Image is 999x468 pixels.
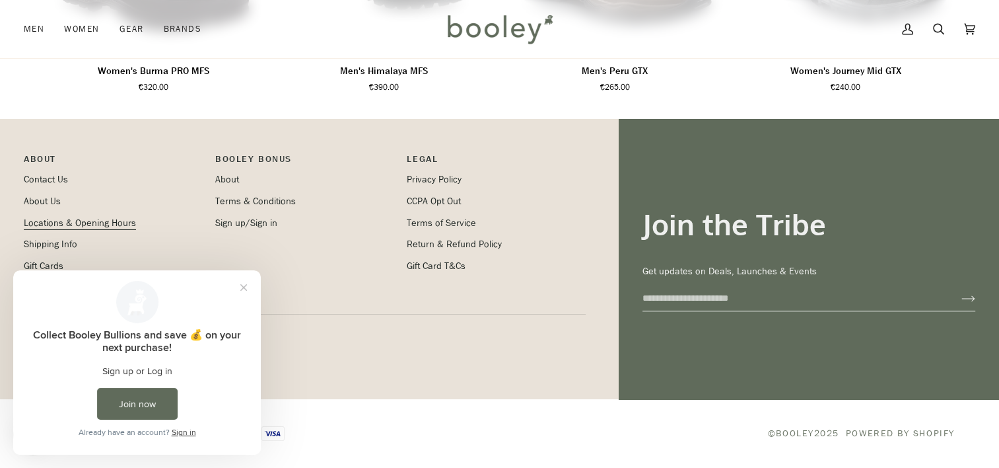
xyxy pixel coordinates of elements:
[120,22,144,36] span: Gear
[275,59,493,94] a: Men's Himalaya MFS
[407,195,461,208] a: CCPA Opt Out
[407,260,465,272] a: Gift Card T&Cs
[24,217,136,229] a: Locations & Opening Hours
[737,59,955,94] a: Women's Journey Mid GTX
[340,64,428,79] p: Men's Himalaya MFS
[407,152,585,173] p: Pipeline_Footer Sub
[24,22,44,36] span: Men
[24,260,63,272] a: Gift Cards
[846,427,955,440] a: Powered by Shopify
[442,10,557,48] img: Booley
[215,173,239,186] a: About
[642,206,975,243] h3: Join the Tribe
[506,59,724,94] a: Men's Peru GTX
[582,64,648,79] p: Men's Peru GTX
[24,152,202,173] p: Pipeline_Footer Main
[139,81,168,93] span: €320.00
[642,264,975,279] p: Get updates on Deals, Launches & Events
[642,286,940,311] input: your-email@example.com
[407,238,502,251] a: Return & Refund Policy
[790,64,901,79] p: Women's Journey Mid GTX
[407,173,462,186] a: Privacy Policy
[215,152,394,173] p: Booley Bonus
[24,195,61,208] a: About Us
[64,22,99,36] span: Women
[831,81,860,93] span: €240.00
[369,81,399,93] span: €390.00
[24,173,68,186] a: Contact Us
[215,195,296,208] a: Terms & Conditions
[45,59,263,94] a: Women's Burma PRO MFS
[163,22,201,36] span: Brands
[98,64,209,79] p: Women's Burma PRO MFS
[600,81,630,93] span: €265.00
[776,427,813,440] a: Booley
[768,426,839,440] span: © 2025
[940,288,975,309] button: Join
[24,238,77,251] a: Shipping Info
[215,217,277,229] a: Sign up/Sign in
[407,217,476,229] a: Terms of Service
[13,270,261,455] iframe: Loyalty program pop-up with offers and actions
